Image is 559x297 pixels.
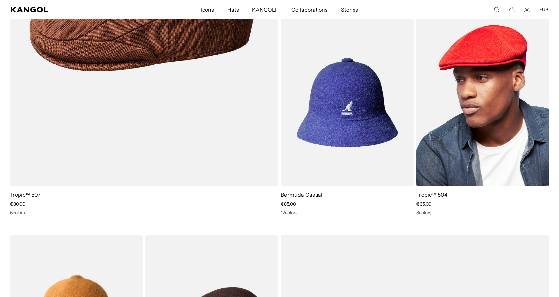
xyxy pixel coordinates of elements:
span: €85,00 [281,201,296,207]
span: €65,00 [416,201,431,207]
img: Bermuda Casual [281,19,414,186]
button: EUR [539,7,548,13]
a: Kangol [11,7,133,12]
span: €80,00 [10,201,25,207]
img: Tropic™ 504 [416,19,549,186]
button: Cart [509,7,515,13]
div: 8 colors [416,210,549,216]
summary: Search here [494,7,500,13]
div: 12 colors [281,210,414,216]
div: 6 colors [10,210,278,216]
a: Bermuda Casual [281,191,322,198]
a: Tropic™ 507 [10,191,41,198]
a: Account [524,7,530,13]
a: Tropic™ 504 [416,191,448,198]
